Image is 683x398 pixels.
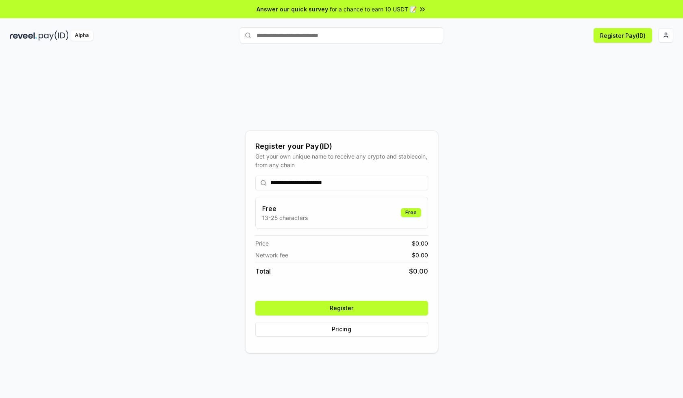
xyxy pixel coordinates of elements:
span: for a chance to earn 10 USDT 📝 [330,5,417,13]
img: reveel_dark [10,30,37,41]
img: pay_id [39,30,69,41]
span: Price [255,239,269,248]
span: $ 0.00 [409,266,428,276]
div: Register your Pay(ID) [255,141,428,152]
span: $ 0.00 [412,251,428,259]
div: Free [401,208,421,217]
h3: Free [262,204,308,213]
button: Register [255,301,428,315]
span: Total [255,266,271,276]
span: Network fee [255,251,288,259]
span: $ 0.00 [412,239,428,248]
div: Get your own unique name to receive any crypto and stablecoin, from any chain [255,152,428,169]
div: Alpha [70,30,93,41]
button: Pricing [255,322,428,337]
button: Register Pay(ID) [594,28,652,43]
p: 13-25 characters [262,213,308,222]
span: Answer our quick survey [257,5,328,13]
